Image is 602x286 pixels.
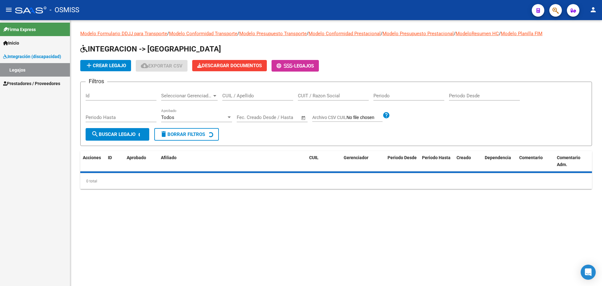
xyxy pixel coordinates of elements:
[108,155,112,160] span: ID
[80,31,167,36] a: Modelo Formulario DDJJ para Transporte
[581,265,596,280] div: Open Intercom Messenger
[197,63,262,68] span: Descargar Documentos
[160,132,205,137] span: Borrar Filtros
[237,115,262,120] input: Fecha inicio
[309,155,319,160] span: CUIL
[5,6,13,13] mat-icon: menu
[161,115,174,120] span: Todos
[141,62,148,69] mat-icon: cloud_download
[383,111,390,119] mat-icon: help
[91,130,99,138] mat-icon: search
[300,114,307,121] button: Open calendar
[454,151,482,172] datatable-header-cell: Creado
[422,155,451,160] span: Periodo Hasta
[420,151,454,172] datatable-header-cell: Periodo Hasta
[3,26,36,33] span: Firma Express
[383,31,454,36] a: Modelo Presupuesto Prestacional
[160,130,167,138] mat-icon: delete
[307,151,341,172] datatable-header-cell: CUIL
[127,155,146,160] span: Aprobado
[272,60,319,72] button: -Legajos
[141,63,182,69] span: Exportar CSV
[80,173,592,189] div: 0 total
[277,63,294,69] span: -
[161,155,177,160] span: Afiliado
[80,151,105,172] datatable-header-cell: Acciones
[158,151,307,172] datatable-header-cell: Afiliado
[91,132,135,137] span: Buscar Legajo
[80,45,221,53] span: INTEGRACION -> [GEOGRAPHIC_DATA]
[161,93,212,99] span: Seleccionar Gerenciador
[517,151,554,172] datatable-header-cell: Comentario
[309,31,381,36] a: Modelo Conformidad Prestacional
[105,151,124,172] datatable-header-cell: ID
[344,155,368,160] span: Gerenciador
[3,80,60,87] span: Prestadores / Proveedores
[457,155,471,160] span: Creado
[239,31,307,36] a: Modelo Presupuesto Transporte
[136,60,187,72] button: Exportar CSV
[86,77,107,86] h3: Filtros
[268,115,298,120] input: Fecha fin
[341,151,385,172] datatable-header-cell: Gerenciador
[80,30,592,189] div: / / / / / /
[456,31,499,36] a: ModeloResumen HC
[485,155,511,160] span: Dependencia
[294,63,314,69] span: Legajos
[85,63,126,68] span: Crear Legajo
[83,155,101,160] span: Acciones
[85,62,93,69] mat-icon: add
[388,155,417,160] span: Periodo Desde
[519,155,543,160] span: Comentario
[169,31,237,36] a: Modelo Conformidad Transporte
[86,128,149,141] button: Buscar Legajo
[80,60,131,71] button: Crear Legajo
[385,151,420,172] datatable-header-cell: Periodo Desde
[3,53,61,60] span: Integración (discapacidad)
[154,128,219,141] button: Borrar Filtros
[192,60,267,71] button: Descargar Documentos
[346,115,383,121] input: Archivo CSV CUIL
[554,151,592,172] datatable-header-cell: Comentario Adm.
[124,151,149,172] datatable-header-cell: Aprobado
[50,3,79,17] span: - OSMISS
[3,40,19,46] span: Inicio
[501,31,542,36] a: Modelo Planilla FIM
[312,115,346,120] span: Archivo CSV CUIL
[589,6,597,13] mat-icon: person
[482,151,517,172] datatable-header-cell: Dependencia
[557,155,580,167] span: Comentario Adm.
